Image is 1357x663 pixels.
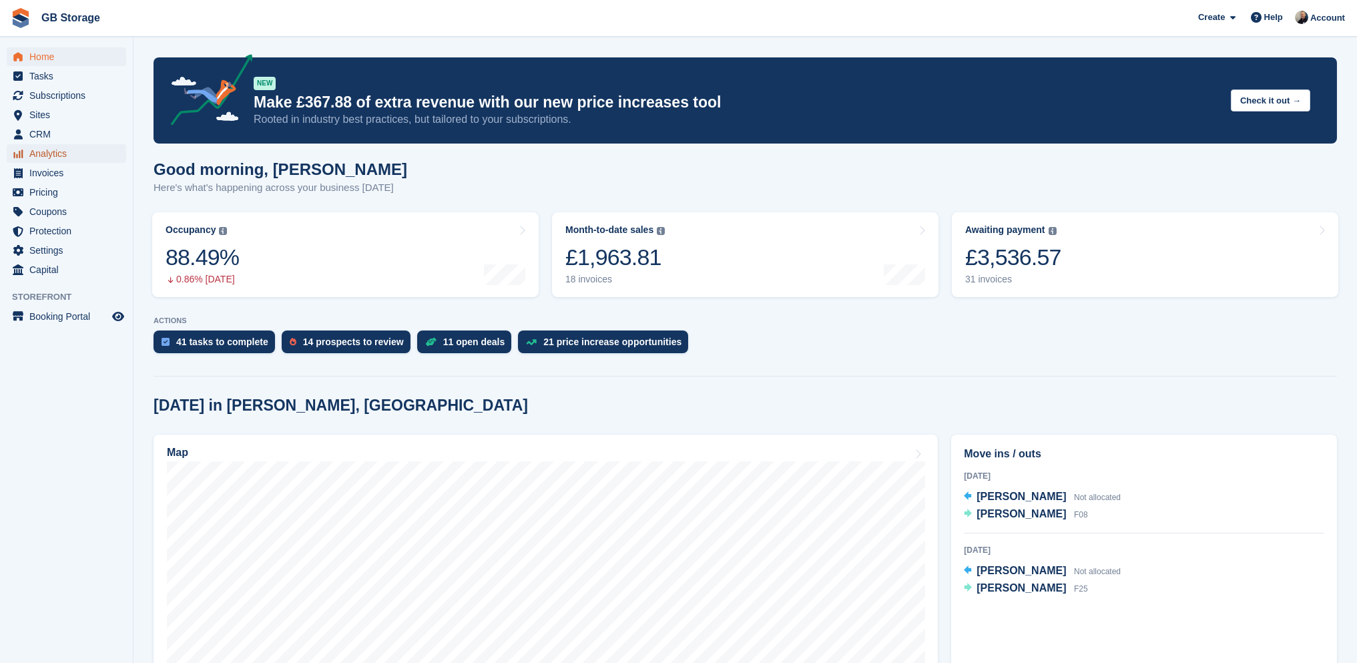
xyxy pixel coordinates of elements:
div: Month-to-date sales [565,224,653,236]
div: 11 open deals [443,337,505,347]
a: menu [7,260,126,279]
a: menu [7,307,126,326]
span: [PERSON_NAME] [977,582,1066,594]
span: Storefront [12,290,133,304]
img: deal-1b604bf984904fb50ccaf53a9ad4b4a5d6e5aea283cecdc64d6e3604feb123c2.svg [425,337,437,347]
div: Occupancy [166,224,216,236]
a: 41 tasks to complete [154,330,282,360]
a: 21 price increase opportunities [518,330,695,360]
span: [PERSON_NAME] [977,491,1066,502]
a: [PERSON_NAME] F08 [964,506,1087,523]
div: 21 price increase opportunities [543,337,682,347]
span: Invoices [29,164,109,182]
div: £1,963.81 [565,244,665,271]
h1: Good morning, [PERSON_NAME] [154,160,407,178]
span: Help [1264,11,1283,24]
a: [PERSON_NAME] Not allocated [964,563,1121,580]
a: GB Storage [36,7,105,29]
div: 0.86% [DATE] [166,274,239,285]
div: 31 invoices [965,274,1061,285]
span: Coupons [29,202,109,221]
span: Capital [29,260,109,279]
span: [PERSON_NAME] [977,565,1066,576]
span: Settings [29,241,109,260]
img: price-adjustments-announcement-icon-8257ccfd72463d97f412b2fc003d46551f7dbcb40ab6d574587a9cd5c0d94... [160,54,253,130]
span: Subscriptions [29,86,109,105]
img: stora-icon-8386f47178a22dfd0bd8f6a31ec36ba5ce8667c1dd55bd0f319d3a0aa187defe.svg [11,8,31,28]
span: Home [29,47,109,66]
img: prospect-51fa495bee0391a8d652442698ab0144808aea92771e9ea1ae160a38d050c398.svg [290,338,296,346]
img: Karl Walker [1295,11,1308,24]
span: Booking Portal [29,307,109,326]
h2: [DATE] in [PERSON_NAME], [GEOGRAPHIC_DATA] [154,397,528,415]
img: icon-info-grey-7440780725fd019a000dd9b08b2336e03edf1995a4989e88bcd33f0948082b44.svg [219,227,227,235]
span: Pricing [29,183,109,202]
div: [DATE] [964,544,1324,556]
p: Here's what's happening across your business [DATE] [154,180,407,196]
span: Sites [29,105,109,124]
a: Occupancy 88.49% 0.86% [DATE] [152,212,539,297]
span: Not allocated [1074,493,1121,502]
span: Tasks [29,67,109,85]
a: menu [7,222,126,240]
a: 14 prospects to review [282,330,417,360]
a: 11 open deals [417,330,519,360]
div: 18 invoices [565,274,665,285]
a: [PERSON_NAME] F25 [964,580,1087,598]
h2: Map [167,447,188,459]
p: Rooted in industry best practices, but tailored to your subscriptions. [254,112,1220,127]
a: menu [7,47,126,66]
div: 14 prospects to review [303,337,404,347]
span: Account [1310,11,1345,25]
a: menu [7,86,126,105]
div: 88.49% [166,244,239,271]
span: F25 [1074,584,1088,594]
span: CRM [29,125,109,144]
a: menu [7,67,126,85]
div: [DATE] [964,470,1324,482]
h2: Move ins / outs [964,446,1324,462]
p: ACTIONS [154,316,1337,325]
a: menu [7,105,126,124]
a: Preview store [110,308,126,324]
span: F08 [1074,510,1088,519]
a: menu [7,125,126,144]
img: task-75834270c22a3079a89374b754ae025e5fb1db73e45f91037f5363f120a921f8.svg [162,338,170,346]
div: NEW [254,77,276,90]
p: Make £367.88 of extra revenue with our new price increases tool [254,93,1220,112]
a: Awaiting payment £3,536.57 31 invoices [952,212,1338,297]
div: Awaiting payment [965,224,1045,236]
a: [PERSON_NAME] Not allocated [964,489,1121,506]
img: icon-info-grey-7440780725fd019a000dd9b08b2336e03edf1995a4989e88bcd33f0948082b44.svg [657,227,665,235]
img: icon-info-grey-7440780725fd019a000dd9b08b2336e03edf1995a4989e88bcd33f0948082b44.svg [1049,227,1057,235]
a: menu [7,183,126,202]
button: Check it out → [1231,89,1310,112]
span: Analytics [29,144,109,163]
span: Create [1198,11,1225,24]
a: Month-to-date sales £1,963.81 18 invoices [552,212,938,297]
span: Not allocated [1074,567,1121,576]
a: menu [7,144,126,163]
a: menu [7,202,126,221]
span: [PERSON_NAME] [977,508,1066,519]
span: Protection [29,222,109,240]
div: £3,536.57 [965,244,1061,271]
img: price_increase_opportunities-93ffe204e8149a01c8c9dc8f82e8f89637d9d84a8eef4429ea346261dce0b2c0.svg [526,339,537,345]
div: 41 tasks to complete [176,337,268,347]
a: menu [7,241,126,260]
a: menu [7,164,126,182]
